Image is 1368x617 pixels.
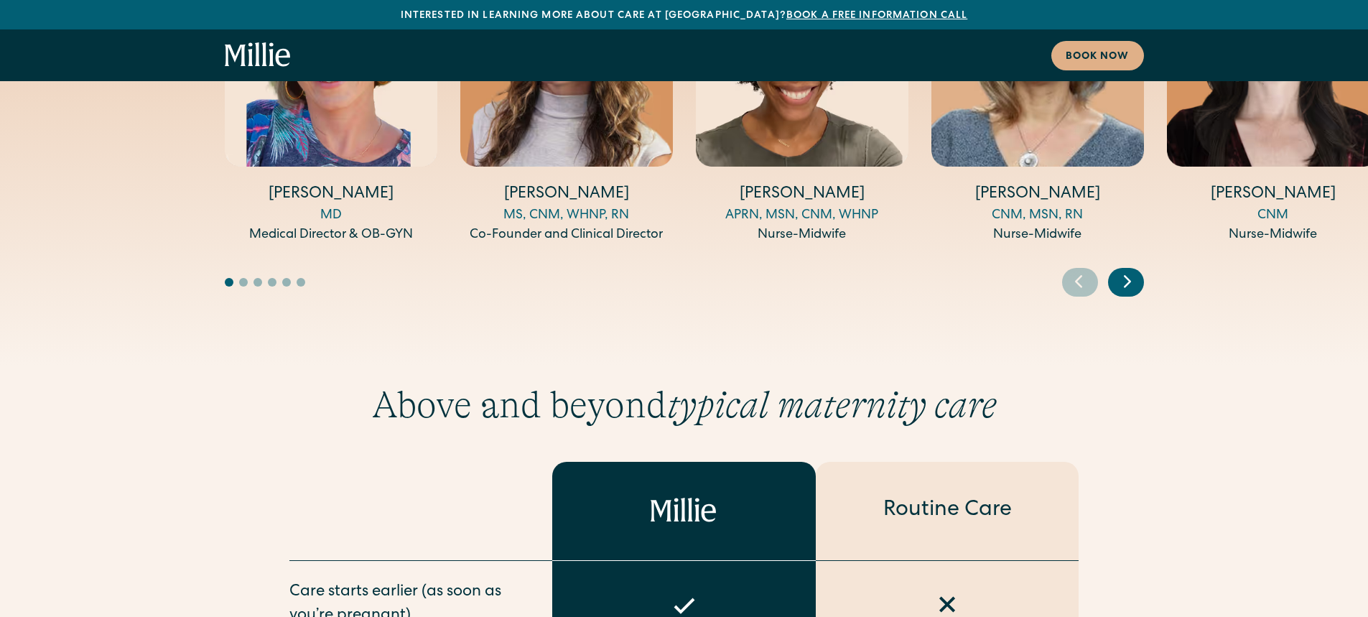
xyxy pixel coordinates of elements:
[225,184,437,206] h4: [PERSON_NAME]
[786,11,967,21] a: Book a free information call
[253,278,262,287] button: Go to slide 3
[931,184,1144,206] h4: [PERSON_NAME]
[225,383,1144,427] h2: Above and beyond
[225,206,437,226] div: MD
[931,206,1144,226] div: CNM, MSN, RN
[460,226,673,245] div: Co-Founder and Clinical Director
[460,206,673,226] div: MS, CNM, WHNP, RN
[696,184,908,206] h4: [PERSON_NAME]
[225,278,233,287] button: Go to slide 1
[883,496,1012,526] div: Routine Care
[268,278,276,287] button: Go to slide 4
[1062,268,1098,297] div: Previous slide
[225,42,291,68] a: home
[1066,50,1130,65] div: Book now
[931,226,1144,245] div: Nurse-Midwife
[651,498,717,524] img: Millie logo
[1051,41,1144,70] a: Book now
[1108,268,1144,297] div: Next slide
[696,226,908,245] div: Nurse-Midwife
[696,206,908,226] div: APRN, MSN, CNM, WHNP
[667,384,997,427] em: typical maternity care
[282,278,291,287] button: Go to slide 5
[297,278,305,287] button: Go to slide 6
[460,184,673,206] h4: [PERSON_NAME]
[225,226,437,245] div: Medical Director & OB-GYN
[239,278,248,287] button: Go to slide 2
